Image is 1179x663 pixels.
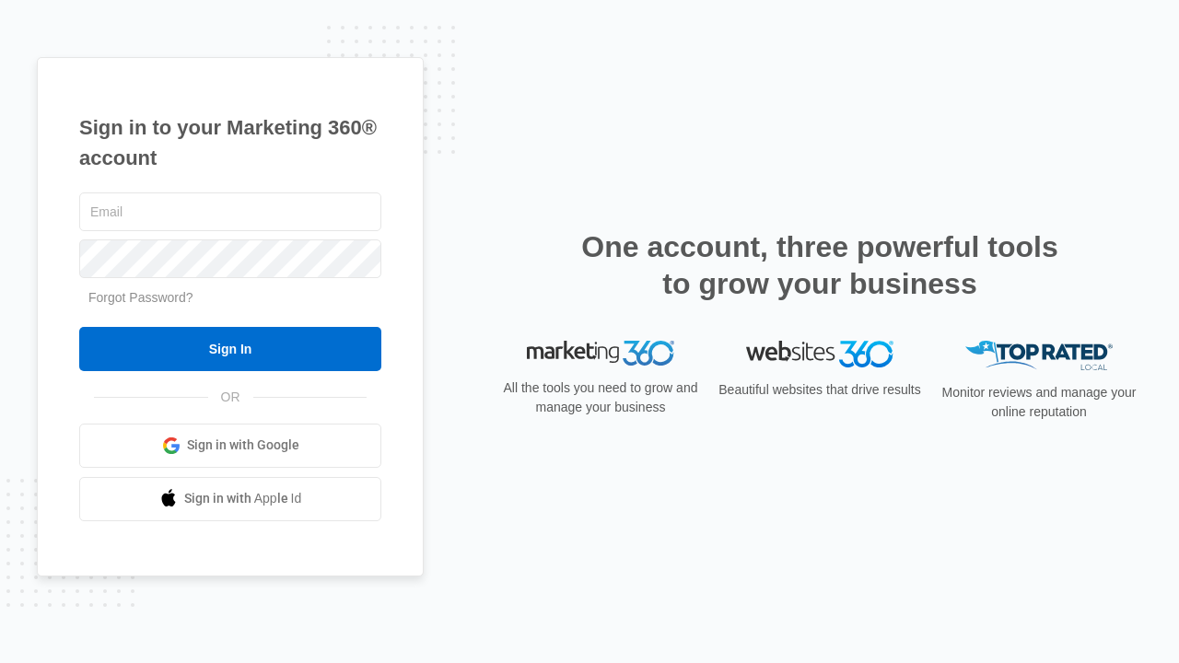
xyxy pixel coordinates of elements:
[79,327,381,371] input: Sign In
[717,380,923,400] p: Beautiful websites that drive results
[208,388,253,407] span: OR
[88,290,193,305] a: Forgot Password?
[79,477,381,521] a: Sign in with Apple Id
[79,192,381,231] input: Email
[936,383,1142,422] p: Monitor reviews and manage your online reputation
[79,112,381,173] h1: Sign in to your Marketing 360® account
[965,341,1113,371] img: Top Rated Local
[746,341,893,367] img: Websites 360
[79,424,381,468] a: Sign in with Google
[576,228,1064,302] h2: One account, three powerful tools to grow your business
[187,436,299,455] span: Sign in with Google
[527,341,674,366] img: Marketing 360
[184,489,302,508] span: Sign in with Apple Id
[497,378,704,417] p: All the tools you need to grow and manage your business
